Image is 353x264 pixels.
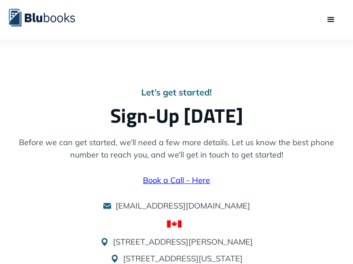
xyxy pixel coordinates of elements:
div: Let’s get started! [9,88,344,97]
p: Before we can get started, we’ll need a few more details. Let us know the best phone number to re... [9,136,344,161]
h1: Sign-Up [DATE] [9,103,344,128]
p: [EMAIL_ADDRESS][DOMAIN_NAME] [116,200,250,212]
div: menu [318,7,344,33]
a: home [9,7,97,26]
p: [STREET_ADDRESS][PERSON_NAME] [113,236,253,248]
a: Book a Call - Here [143,175,210,185]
